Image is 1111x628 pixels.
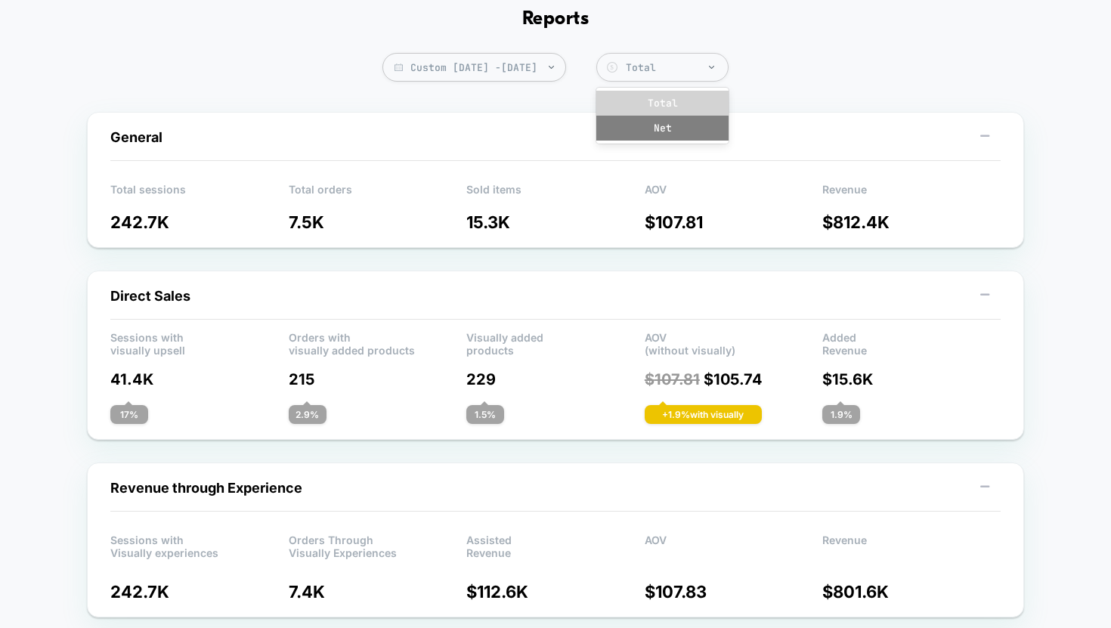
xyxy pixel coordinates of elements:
[626,61,720,74] div: Total
[822,331,1001,354] p: Added Revenue
[466,183,645,206] p: Sold items
[645,331,823,354] p: AOV (without visually)
[522,8,589,30] h1: Reports
[110,480,302,496] span: Revenue through Experience
[549,66,554,69] img: end
[110,405,148,424] div: 17 %
[645,534,823,556] p: AOV
[110,129,162,145] span: General
[466,405,504,424] div: 1.5 %
[596,91,729,116] div: Total
[645,212,823,232] p: $ 107.81
[110,288,190,304] span: Direct Sales
[382,53,566,82] span: Custom [DATE] - [DATE]
[110,582,289,602] p: 242.7K
[822,370,1001,388] p: $ 15.6K
[822,183,1001,206] p: Revenue
[645,582,823,602] p: $ 107.83
[466,331,645,354] p: Visually added products
[822,582,1001,602] p: $ 801.6K
[289,212,467,232] p: 7.5K
[395,63,403,71] img: calendar
[466,212,645,232] p: 15.3K
[822,405,860,424] div: 1.9 %
[466,582,645,602] p: $ 112.6K
[822,534,1001,556] p: Revenue
[610,63,614,71] tspan: $
[110,212,289,232] p: 242.7K
[289,582,467,602] p: 7.4K
[596,116,729,141] div: Net
[645,370,700,388] span: $ 107.81
[709,66,714,69] img: end
[466,370,645,388] p: 229
[466,534,645,556] p: Assisted Revenue
[822,212,1001,232] p: $ 812.4K
[110,534,289,556] p: Sessions with Visually experiences
[645,370,823,388] p: $ 105.74
[289,331,467,354] p: Orders with visually added products
[289,183,467,206] p: Total orders
[289,370,467,388] p: 215
[645,405,762,424] div: + 1.9 % with visually
[110,183,289,206] p: Total sessions
[289,405,326,424] div: 2.9 %
[645,183,823,206] p: AOV
[110,331,289,354] p: Sessions with visually upsell
[110,370,289,388] p: 41.4K
[289,534,467,556] p: Orders Through Visually Experiences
